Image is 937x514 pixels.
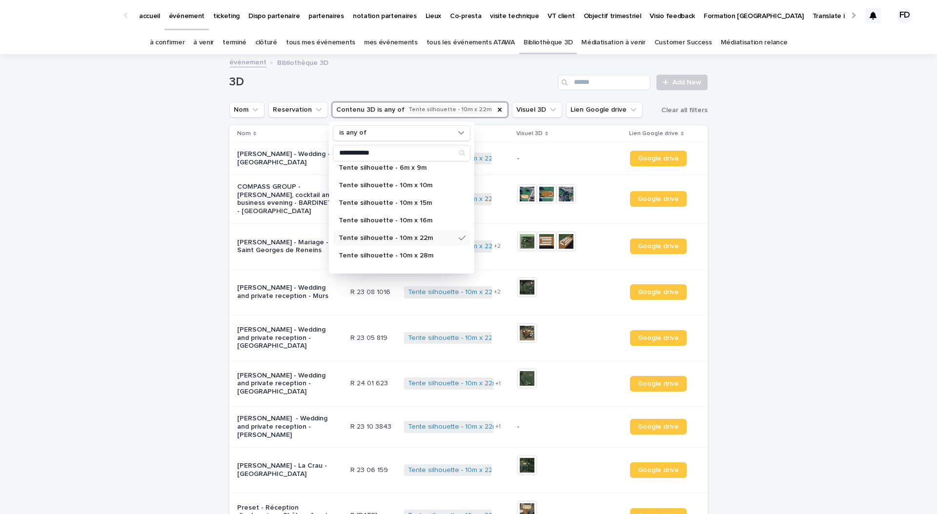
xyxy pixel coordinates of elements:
h1: 3D [229,75,554,89]
a: événement [229,56,266,67]
p: Tente silhouette - 10m x 15m [339,199,455,206]
p: [PERSON_NAME] - Wedding - [GEOGRAPHIC_DATA] [237,150,335,167]
tr: [PERSON_NAME] - Mariage - Saint Georges de ReneinsR 23 11 545R 23 11 545 Tente silhouette - 10m x... [229,223,708,269]
p: R 23 05 819 [350,332,389,342]
span: Google drive [638,380,679,387]
tr: [PERSON_NAME] - La Crau - [GEOGRAPHIC_DATA]R 23 06 159R 23 06 159 Tente silhouette - 10m x 22m Go... [229,447,708,493]
p: Visuel 3D [516,128,543,139]
p: [PERSON_NAME] - Mariage - Saint Georges de Reneins [237,238,335,255]
a: Médiatisation à venir [581,31,646,54]
input: Search [333,145,470,161]
span: Google drive [638,243,679,250]
a: Google drive [630,376,687,392]
a: Tente silhouette - 10m x 22m [408,466,498,474]
p: [PERSON_NAME] - Wedding and private reception - [GEOGRAPHIC_DATA] [237,372,335,396]
p: [PERSON_NAME] - Wedding and private reception - [PERSON_NAME] [237,415,335,439]
div: FD [897,8,913,23]
span: + 2 [494,243,501,249]
a: Customer Success [654,31,712,54]
span: + 2 [494,289,501,295]
p: [PERSON_NAME] - Wedding and private reception - Murs [237,284,335,300]
p: Tente silhouette - 10m x 16m [339,217,455,224]
a: tous les événements ATAWA [427,31,515,54]
span: + 1 [495,381,501,387]
a: mes événements [364,31,418,54]
span: Google drive [638,335,679,341]
button: Lien Google drive [566,102,643,118]
span: Clear all filters [661,107,708,114]
tr: [PERSON_NAME] - Wedding - [GEOGRAPHIC_DATA]R 25 07 2795R 25 07 2795 Tente silhouette - 10m x 22m ... [229,142,708,175]
a: Tente silhouette - 10m x 22m [408,423,498,431]
span: Add New [672,79,701,86]
img: Ls34BcGeRexTGTNfXpUC [20,6,114,25]
span: Google drive [638,289,679,296]
button: Visuel 3D [512,102,562,118]
a: Add New [656,75,708,90]
span: + 1 [495,424,501,430]
span: Google drive [638,196,679,202]
a: Tente silhouette - 10m x 22m [408,334,498,342]
tr: [PERSON_NAME] - Wedding and private reception - [GEOGRAPHIC_DATA]R 24 01 623R 24 01 623 Tente sil... [229,361,708,407]
a: Google drive [630,462,687,478]
a: Google drive [630,284,687,300]
a: Google drive [630,330,687,346]
span: Google drive [638,155,679,162]
a: Google drive [630,191,687,207]
a: tous mes événements [286,31,355,54]
a: Médiatisation relance [721,31,788,54]
p: R 23 10 3843 [350,421,393,431]
p: [PERSON_NAME] - La Crau - [GEOGRAPHIC_DATA] [237,462,335,478]
p: - [517,155,615,163]
p: - [517,423,615,431]
a: Google drive [630,151,687,166]
button: Clear all filters [657,103,708,118]
p: is any of [339,129,367,137]
button: Nom [229,102,265,118]
a: Tente silhouette - 10m x 22m [408,288,498,297]
span: Google drive [638,423,679,430]
div: Search [333,145,470,161]
p: Tente silhouette - 6m x 9m [339,164,455,171]
a: clôturé [255,31,277,54]
tr: [PERSON_NAME] - Wedding and private reception - MursR 23 08 1016R 23 08 1016 Tente silhouette - 1... [229,269,708,315]
p: Tente silhouette - 10m x 28m [339,252,455,259]
span: Google drive [638,467,679,474]
a: Tente silhouette - 10m x 22m [408,379,498,388]
a: à confirmer [150,31,185,54]
a: Google drive [630,419,687,435]
p: Lien Google drive [629,128,678,139]
input: Search [558,75,651,90]
p: Tente silhouette - 10m x 10m [339,182,455,189]
p: R 23 06 159 [350,464,390,474]
p: R 24 01 623 [350,377,390,388]
a: Google drive [630,238,687,254]
p: Nom [237,128,251,139]
p: COMPASS GROUP - [PERSON_NAME], cocktail and business evening - BARDINET - [GEOGRAPHIC_DATA] [237,183,335,216]
tr: [PERSON_NAME] - Wedding and private reception - [GEOGRAPHIC_DATA]R 23 05 819R 23 05 819 Tente sil... [229,315,708,361]
tr: [PERSON_NAME] - Wedding and private reception - [PERSON_NAME]R 23 10 3843R 23 10 3843 Tente silho... [229,407,708,447]
p: Bibliothèque 3D [277,57,328,67]
a: terminé [223,31,246,54]
p: [PERSON_NAME] - Wedding and private reception - [GEOGRAPHIC_DATA] [237,326,335,350]
p: Tente silhouette - 10m x 22m [339,235,455,241]
tr: COMPASS GROUP - [PERSON_NAME], cocktail and business evening - BARDINET - [GEOGRAPHIC_DATA]R 25 0... [229,175,708,223]
p: R 23 08 1016 [350,286,392,297]
button: Reservation [268,102,328,118]
button: Contenu 3D [332,102,508,118]
a: à venir [193,31,214,54]
a: Bibliothèque 3D [524,31,572,54]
